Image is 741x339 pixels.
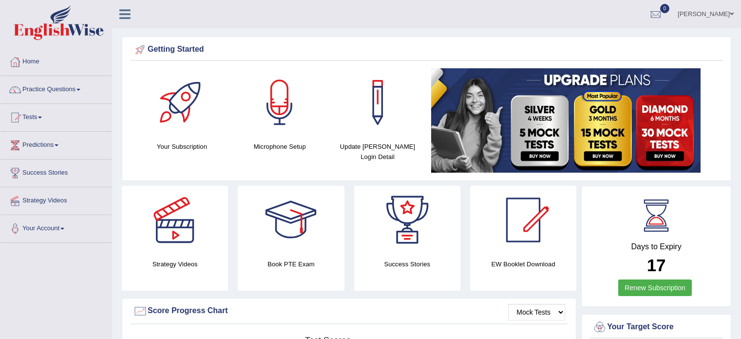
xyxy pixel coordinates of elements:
a: Renew Subscription [618,279,692,296]
a: Your Account [0,215,112,239]
div: Getting Started [133,42,720,57]
b: 17 [647,256,666,275]
a: Strategy Videos [0,187,112,212]
h4: Update [PERSON_NAME] Login Detail [334,141,422,162]
a: Practice Questions [0,76,112,100]
h4: Strategy Videos [122,259,228,269]
a: Tests [0,104,112,128]
img: small5.jpg [431,68,701,173]
h4: Your Subscription [138,141,226,152]
div: Score Progress Chart [133,304,565,319]
h4: Days to Expiry [592,242,720,251]
div: Your Target Score [592,320,720,335]
h4: Book PTE Exam [238,259,344,269]
a: Success Stories [0,160,112,184]
h4: Success Stories [354,259,460,269]
a: Home [0,48,112,73]
h4: Microphone Setup [236,141,324,152]
span: 0 [660,4,670,13]
h4: EW Booklet Download [470,259,576,269]
a: Predictions [0,132,112,156]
